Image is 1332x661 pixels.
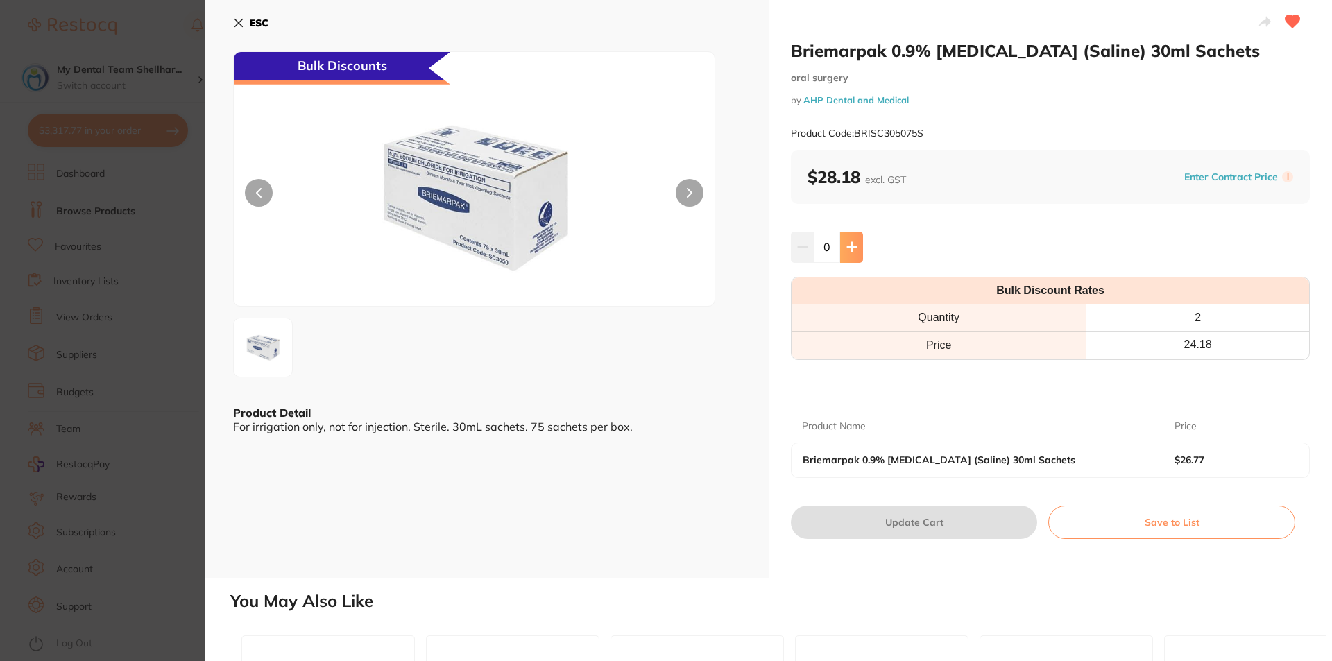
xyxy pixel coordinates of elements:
div: Bulk Discounts [234,52,450,85]
button: Update Cart [791,506,1037,539]
button: Enter Contract Price [1180,171,1282,184]
button: ESC [233,11,268,35]
label: i [1282,171,1293,182]
b: $26.77 [1175,454,1286,465]
small: oral surgery [791,72,1310,84]
td: Price [792,332,1086,359]
b: ESC [250,17,268,29]
small: by [791,95,1310,105]
th: 2 [1086,304,1309,332]
h2: Briemarpak 0.9% [MEDICAL_DATA] (Saline) 30ml Sachets [791,40,1310,61]
div: For irrigation only, not for injection. Sterile. 30mL sachets. 75 sachets per box. [233,420,741,433]
b: $28.18 [808,166,906,187]
th: Quantity [792,304,1086,332]
th: Bulk Discount Rates [792,277,1309,304]
th: 24.18 [1086,332,1309,359]
img: Zy01OTEzNw [238,323,288,372]
small: Product Code: BRISC305075S [791,128,923,139]
img: Zy01OTEzNw [330,87,619,306]
b: Product Detail [233,406,311,420]
a: AHP Dental and Medical [803,94,909,105]
button: Save to List [1048,506,1295,539]
b: Briemarpak 0.9% [MEDICAL_DATA] (Saline) 30ml Sachets [803,454,1137,465]
p: Price [1175,420,1197,433]
h2: You May Also Like [230,592,1326,611]
p: Product Name [802,420,866,433]
span: excl. GST [865,173,906,186]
